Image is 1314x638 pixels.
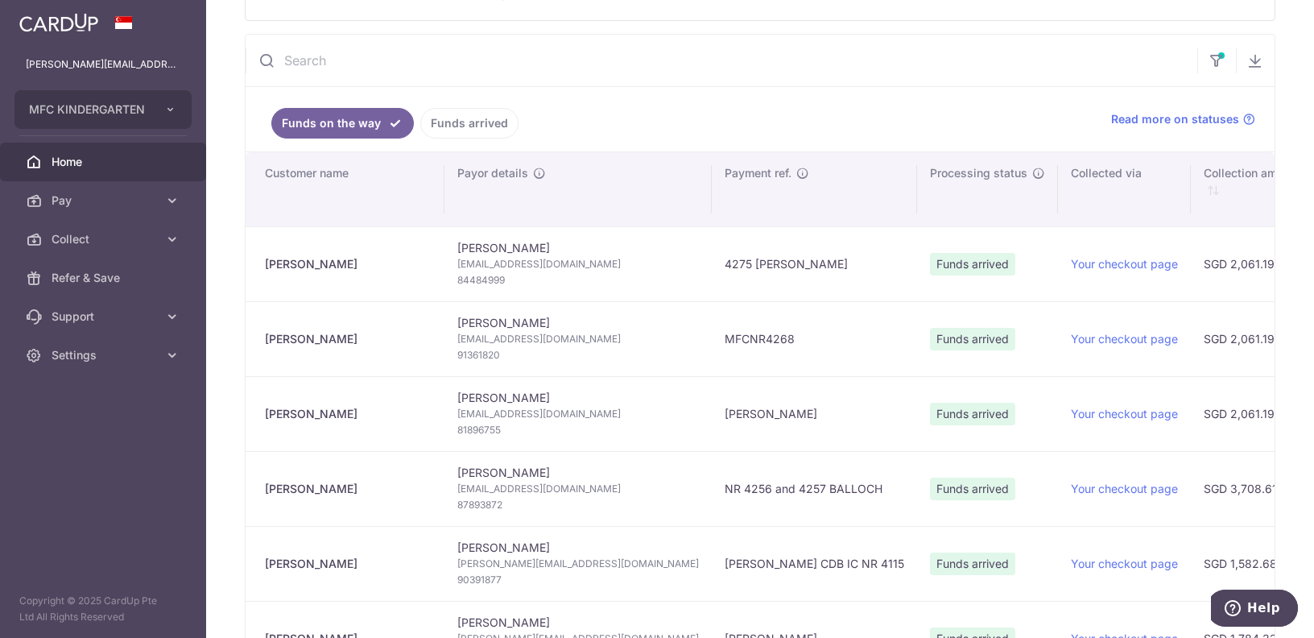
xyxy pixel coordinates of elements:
img: CardUp [19,13,98,32]
span: MFC KINDERGARTEN [29,101,148,118]
div: [PERSON_NAME] [265,556,432,572]
td: [PERSON_NAME] [444,451,712,526]
span: Collect [52,231,158,247]
a: Your checkout page [1071,257,1178,271]
span: Pay [52,193,158,209]
iframe: Opens a widget where you can find more information [1211,590,1298,630]
span: Funds arrived [930,328,1015,350]
td: MFCNR4268 [712,301,917,376]
td: [PERSON_NAME] [712,376,917,451]
a: Read more on statuses [1111,111,1255,127]
span: Funds arrived [930,403,1015,425]
th: Collection amt. : activate to sort column ascending [1191,152,1312,226]
a: Funds arrived [420,108,519,139]
span: Read more on statuses [1111,111,1239,127]
span: [EMAIL_ADDRESS][DOMAIN_NAME] [457,331,699,347]
a: Your checkout page [1071,332,1178,346]
span: 81896755 [457,422,699,438]
td: 4275 [PERSON_NAME] [712,226,917,301]
a: Funds on the way [271,108,414,139]
td: [PERSON_NAME] CDB IC NR 4115 [712,526,917,601]
th: Customer name [246,152,444,226]
div: [PERSON_NAME] [265,256,432,272]
button: MFC KINDERGARTEN [14,90,192,129]
td: SGD 1,582.68 [1191,526,1312,601]
th: Collected via [1058,152,1191,226]
span: Collection amt. [1204,165,1284,181]
td: SGD 2,061.19 [1191,376,1312,451]
span: Refer & Save [52,270,158,286]
a: Your checkout page [1071,557,1178,570]
span: Funds arrived [930,253,1015,275]
span: Payor details [457,165,528,181]
th: Payment ref. [712,152,917,226]
td: [PERSON_NAME] [444,376,712,451]
div: [PERSON_NAME] [265,331,432,347]
td: [PERSON_NAME] [444,301,712,376]
div: [PERSON_NAME] [265,481,432,497]
span: [PERSON_NAME][EMAIL_ADDRESS][DOMAIN_NAME] [457,556,699,572]
span: [EMAIL_ADDRESS][DOMAIN_NAME] [457,256,699,272]
span: Support [52,309,158,325]
input: Search [246,35,1197,86]
span: Help [36,11,69,26]
span: [EMAIL_ADDRESS][DOMAIN_NAME] [457,406,699,422]
span: 84484999 [457,272,699,288]
span: Payment ref. [725,165,791,181]
span: Funds arrived [930,553,1015,575]
p: [PERSON_NAME][EMAIL_ADDRESS][DOMAIN_NAME] [26,56,180,72]
span: 91361820 [457,347,699,363]
td: NR 4256 and 4257 BALLOCH [712,451,917,526]
span: Home [52,154,158,170]
td: SGD 3,708.61 [1191,451,1312,526]
td: SGD 2,061.19 [1191,301,1312,376]
a: Your checkout page [1071,482,1178,495]
td: SGD 2,061.19 [1191,226,1312,301]
span: [EMAIL_ADDRESS][DOMAIN_NAME] [457,481,699,497]
th: Processing status [917,152,1058,226]
td: [PERSON_NAME] [444,526,712,601]
span: Settings [52,347,158,363]
span: Funds arrived [930,478,1015,500]
span: 87893872 [457,497,699,513]
span: 90391877 [457,572,699,588]
th: Payor details [444,152,712,226]
a: Your checkout page [1071,407,1178,420]
td: [PERSON_NAME] [444,226,712,301]
div: [PERSON_NAME] [265,406,432,422]
span: Processing status [930,165,1027,181]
